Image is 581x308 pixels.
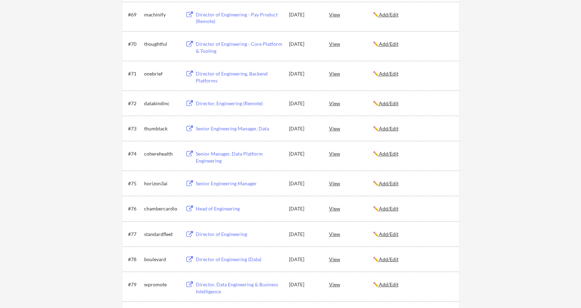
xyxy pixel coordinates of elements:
[128,100,142,107] div: #72
[379,100,398,106] u: Add/Edit
[144,180,179,187] div: horizon3ai
[144,256,179,263] div: boulevard
[128,125,142,132] div: #73
[196,150,282,164] div: Senior Manager, Data Platform Engineering
[144,100,179,107] div: datakindinc
[373,180,453,187] div: ✏️
[373,11,453,18] div: ✏️
[289,125,320,132] div: [DATE]
[289,150,320,157] div: [DATE]
[128,150,142,157] div: #74
[379,151,398,157] u: Add/Edit
[379,256,398,262] u: Add/Edit
[329,202,373,215] div: View
[329,37,373,50] div: View
[373,125,453,132] div: ✏️
[196,180,282,187] div: Senior Engineering Manager
[373,281,453,288] div: ✏️
[196,205,282,212] div: Head of Engineering
[289,70,320,77] div: [DATE]
[373,100,453,107] div: ✏️
[289,11,320,18] div: [DATE]
[289,180,320,187] div: [DATE]
[379,281,398,287] u: Add/Edit
[196,70,282,84] div: Director of Engineering, Backend Platforms
[144,11,179,18] div: machinify
[379,180,398,186] u: Add/Edit
[128,180,142,187] div: #75
[329,228,373,240] div: View
[196,125,282,132] div: Senior Engineering Manager, Data
[128,281,142,288] div: #79
[144,205,179,212] div: chambercardio
[196,100,282,107] div: Director, Engineering (Remote)
[196,231,282,238] div: Director of Engineering
[144,41,179,48] div: thoughtful
[144,281,179,288] div: wpromote
[289,100,320,107] div: [DATE]
[329,278,373,291] div: View
[373,150,453,157] div: ✏️
[196,11,282,25] div: Director of Engineering - Pay Product (Remote)
[289,256,320,263] div: [DATE]
[373,41,453,48] div: ✏️
[373,70,453,77] div: ✏️
[329,97,373,109] div: View
[329,147,373,160] div: View
[379,41,398,47] u: Add/Edit
[379,12,398,17] u: Add/Edit
[128,256,142,263] div: #78
[196,256,282,263] div: Director of Engineering (Data)
[329,122,373,135] div: View
[329,8,373,21] div: View
[128,41,142,48] div: #70
[373,205,453,212] div: ✏️
[196,41,282,54] div: Director of Engineering - Core Platform & Tooling
[329,67,373,80] div: View
[128,205,142,212] div: #76
[373,231,453,238] div: ✏️
[196,281,282,295] div: Director, Data Engineering & Business Intelligence
[379,206,398,212] u: Add/Edit
[128,11,142,18] div: #69
[289,41,320,48] div: [DATE]
[144,231,179,238] div: standardfleet
[373,256,453,263] div: ✏️
[289,231,320,238] div: [DATE]
[289,205,320,212] div: [DATE]
[379,231,398,237] u: Add/Edit
[128,70,142,77] div: #71
[289,281,320,288] div: [DATE]
[329,253,373,265] div: View
[144,150,179,157] div: coherehealth
[379,71,398,77] u: Add/Edit
[128,231,142,238] div: #77
[144,70,179,77] div: onebrief
[329,177,373,189] div: View
[379,126,398,131] u: Add/Edit
[144,125,179,132] div: thumbtack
